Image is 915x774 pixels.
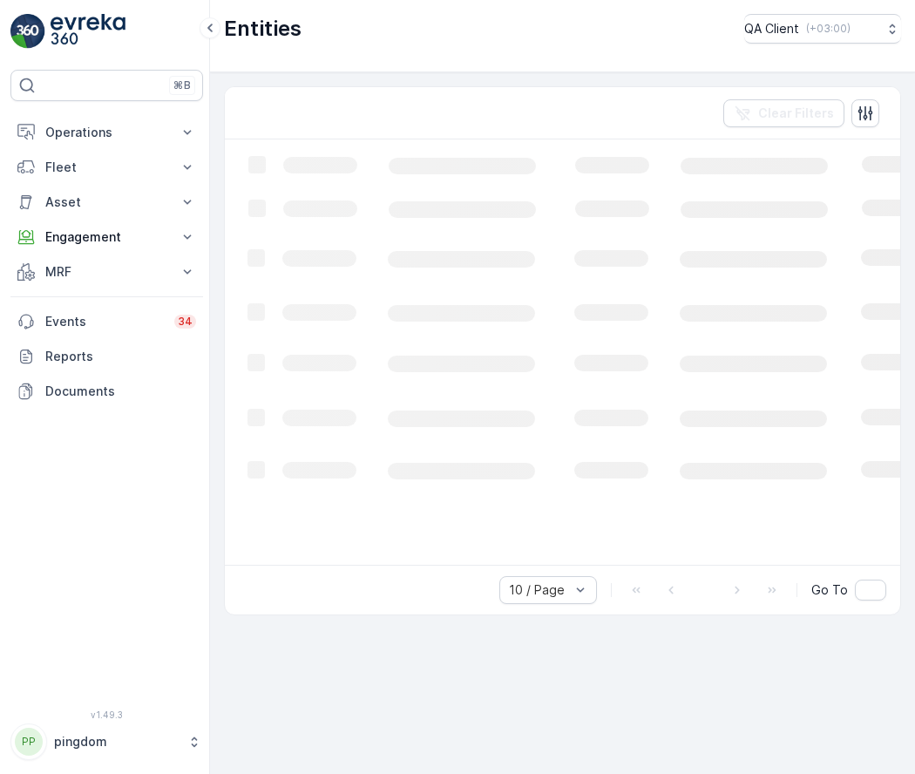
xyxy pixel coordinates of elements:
p: Asset [45,193,168,211]
button: Operations [10,115,203,150]
p: pingdom [54,733,179,750]
button: Fleet [10,150,203,185]
a: Documents [10,374,203,409]
p: Entities [224,15,302,43]
a: Reports [10,339,203,374]
p: MRF [45,263,168,281]
p: 34 [178,315,193,329]
p: Clear Filters [758,105,834,122]
button: Engagement [10,220,203,255]
img: logo_light-DOdMpM7g.png [51,14,125,49]
p: Engagement [45,228,168,246]
p: Documents [45,383,196,400]
p: Events [45,313,164,330]
span: v 1.49.3 [10,709,203,720]
button: PPpingdom [10,723,203,760]
p: QA Client [744,20,799,37]
div: PP [15,728,43,756]
a: Events34 [10,304,203,339]
p: Reports [45,348,196,365]
button: QA Client(+03:00) [744,14,901,44]
img: logo [10,14,45,49]
p: Operations [45,124,168,141]
p: ( +03:00 ) [806,22,851,36]
span: Go To [811,581,848,599]
button: MRF [10,255,203,289]
button: Asset [10,185,203,220]
button: Clear Filters [723,99,844,127]
p: ⌘B [173,78,191,92]
p: Fleet [45,159,168,176]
